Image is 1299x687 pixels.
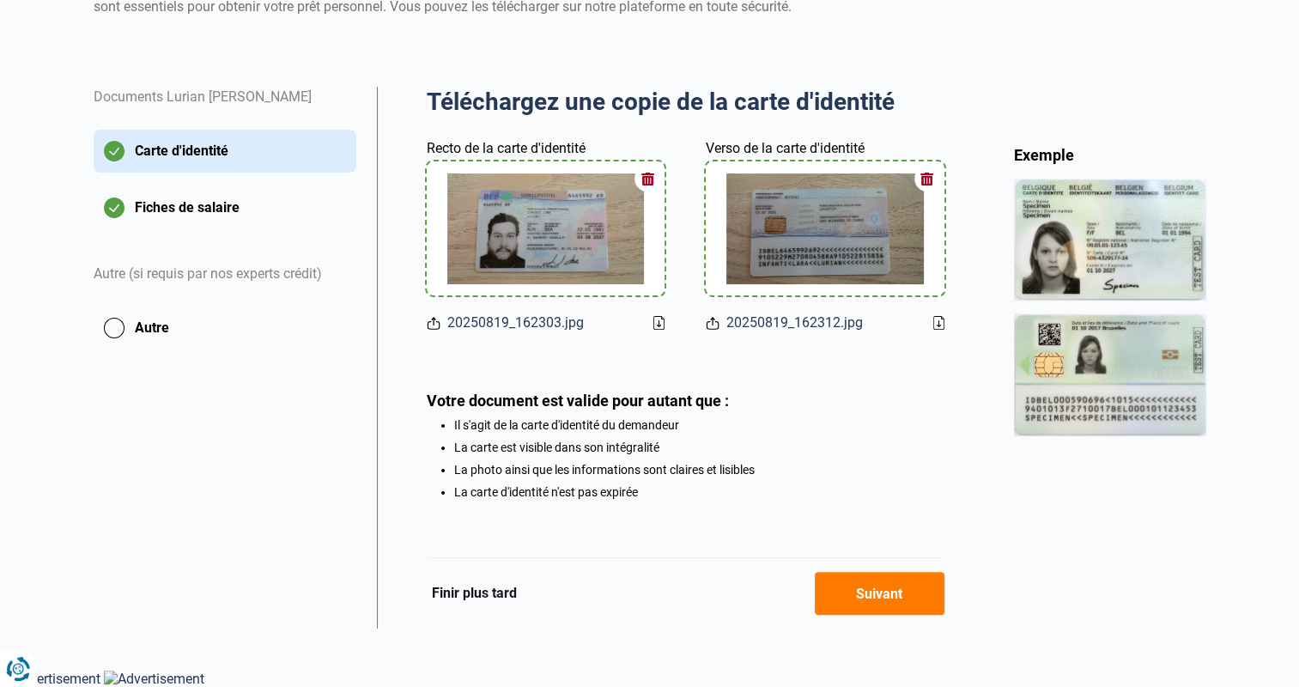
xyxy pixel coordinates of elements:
[726,173,923,284] img: idCard2File
[454,418,944,432] li: Il s'agit de la carte d'identité du demandeur
[94,307,356,350] button: Autre
[454,463,944,477] li: La photo ainsi que les informations sont claires et lisibles
[726,313,863,333] span: 20250819_162312.jpg
[104,671,204,687] img: Advertisement
[1014,145,1206,165] div: Exemple
[815,572,944,615] button: Suivant
[454,441,944,454] li: La carte est visible dans son intégralité
[427,392,944,410] div: Votre document est valide pour autant que :
[1014,179,1206,435] img: idCard
[706,138,865,159] label: Verso de la carte d'identité
[94,130,356,173] button: Carte d'identité
[447,313,584,333] span: 20250819_162303.jpg
[447,173,644,284] img: idCard1File
[94,186,356,229] button: Fiches de salaire
[933,316,944,330] a: Download
[94,243,356,307] div: Autre (si requis par nos experts crédit)
[653,316,665,330] a: Download
[94,87,356,130] div: Documents Lurian [PERSON_NAME]
[427,138,586,159] label: Recto de la carte d'identité
[427,582,522,605] button: Finir plus tard
[454,485,944,499] li: La carte d'identité n'est pas expirée
[427,87,944,118] h2: Téléchargez une copie de la carte d'identité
